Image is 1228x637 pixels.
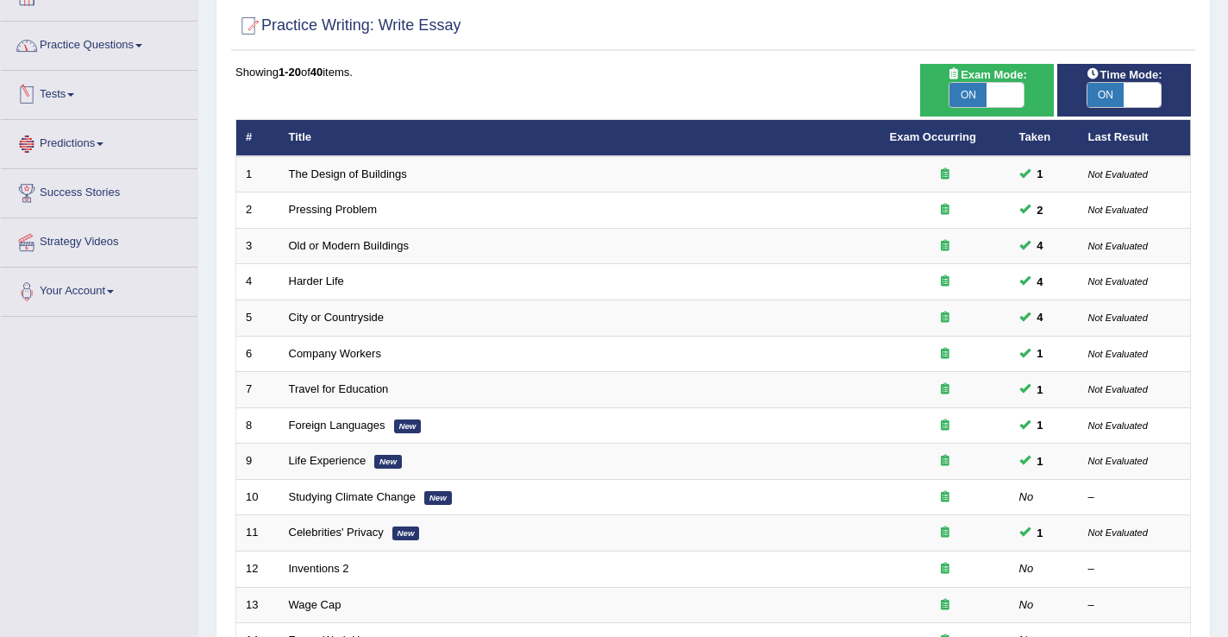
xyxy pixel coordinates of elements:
em: New [394,419,422,433]
a: City or Countryside [289,311,385,324]
em: New [374,455,402,469]
a: Celebrities' Privacy [289,526,384,539]
div: Showing of items. [235,64,1191,80]
small: Not Evaluated [1088,456,1148,466]
span: Exam Mode: [940,66,1033,84]
span: You can still take this question [1031,165,1050,183]
a: Studying Climate Change [289,490,416,503]
span: You can still take this question [1031,273,1050,291]
em: New [392,527,420,540]
span: You can still take this question [1031,344,1050,363]
div: Exam occurring question [890,346,1000,363]
td: 3 [236,228,279,264]
small: Not Evaluated [1088,527,1148,538]
th: Title [279,120,880,156]
td: 8 [236,407,279,444]
div: – [1088,489,1181,506]
div: Exam occurring question [890,202,1000,218]
a: Travel for Education [289,382,389,395]
div: – [1088,561,1181,577]
span: You can still take this question [1031,452,1050,470]
a: Strategy Videos [1,218,197,262]
td: 5 [236,300,279,337]
td: 6 [236,336,279,372]
th: Last Result [1079,120,1191,156]
a: Exam Occurring [890,130,976,143]
div: Exam occurring question [890,310,1000,326]
small: Not Evaluated [1088,349,1148,359]
em: No [1019,562,1034,575]
small: Not Evaluated [1088,420,1148,431]
h2: Practice Writing: Write Essay [235,13,460,39]
div: Exam occurring question [890,453,1000,470]
a: Success Stories [1,169,197,212]
a: Practice Questions [1,22,197,65]
small: Not Evaluated [1088,312,1148,323]
td: 2 [236,192,279,229]
small: Not Evaluated [1088,205,1148,215]
span: You can still take this question [1031,308,1050,326]
span: You can still take this question [1031,237,1050,255]
div: Show exams occurring in exams [920,64,1054,117]
a: Company Workers [289,347,381,360]
div: Exam occurring question [890,489,1000,506]
a: Tests [1,71,197,114]
span: Time Mode: [1080,66,1169,84]
td: 4 [236,264,279,300]
em: No [1019,598,1034,611]
th: Taken [1010,120,1079,156]
div: Exam occurring question [890,525,1000,541]
a: Pressing Problem [289,203,378,216]
td: 10 [236,479,279,515]
span: ON [1087,83,1125,107]
td: 7 [236,372,279,408]
div: Exam occurring question [890,382,1000,398]
small: Not Evaluated [1088,384,1148,394]
span: ON [949,83,987,107]
div: Exam occurring question [890,274,1000,290]
td: 13 [236,587,279,623]
a: Your Account [1,268,197,311]
td: 1 [236,156,279,192]
div: – [1088,597,1181,614]
a: Foreign Languages [289,419,385,432]
th: # [236,120,279,156]
small: Not Evaluated [1088,276,1148,287]
small: Not Evaluated [1088,169,1148,180]
small: Not Evaluated [1088,241,1148,251]
td: 12 [236,551,279,587]
div: Exam occurring question [890,167,1000,183]
a: Inventions 2 [289,562,349,575]
a: The Design of Buildings [289,167,407,180]
b: 1-20 [279,66,301,79]
a: Old or Modern Buildings [289,239,409,252]
span: You can still take this question [1031,524,1050,542]
span: You can still take this question [1031,201,1050,219]
b: 40 [310,66,323,79]
td: 11 [236,515,279,552]
a: Predictions [1,120,197,163]
div: Exam occurring question [890,561,1000,577]
em: New [424,491,452,505]
div: Exam occurring question [890,597,1000,614]
span: You can still take this question [1031,381,1050,399]
td: 9 [236,444,279,480]
a: Life Experience [289,454,367,467]
a: Wage Cap [289,598,341,611]
em: No [1019,490,1034,503]
a: Harder Life [289,274,344,287]
div: Exam occurring question [890,418,1000,434]
span: You can still take this question [1031,416,1050,434]
div: Exam occurring question [890,238,1000,255]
